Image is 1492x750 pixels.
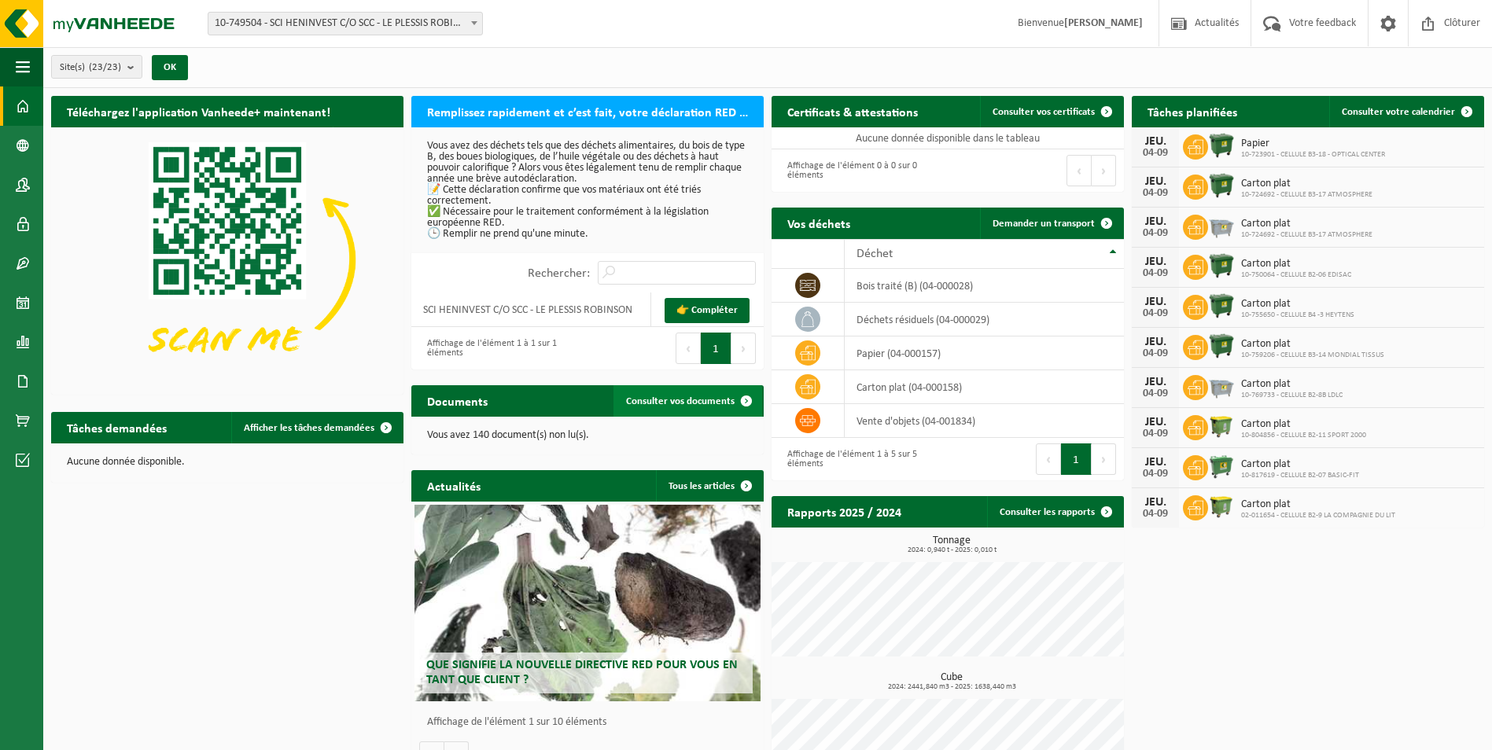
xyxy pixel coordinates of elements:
span: Carton plat [1241,418,1366,431]
span: Carton plat [1241,178,1372,190]
a: Afficher les tâches demandées [231,412,402,443]
span: Carton plat [1241,338,1384,351]
span: 10-749504 - SCI HENINVEST C/O SCC - LE PLESSIS ROBINSON [208,12,483,35]
img: WB-1100-HPE-GN-50 [1208,493,1235,520]
div: 04-09 [1140,228,1171,239]
img: WB-1100-HPE-GN-01 [1208,172,1235,199]
span: Site(s) [60,56,121,79]
img: Download de VHEPlus App [51,127,403,392]
div: JEU. [1140,456,1171,469]
div: 04-09 [1140,268,1171,279]
a: Demander un transport [980,208,1122,239]
img: WB-2500-GAL-GY-01 [1208,373,1235,399]
h2: Documents [411,385,503,416]
span: Consulter votre calendrier [1342,107,1455,117]
div: JEU. [1140,336,1171,348]
strong: [PERSON_NAME] [1064,17,1143,29]
h2: Certificats & attestations [772,96,934,127]
h2: Remplissez rapidement et c’est fait, votre déclaration RED pour 2025 [411,96,764,127]
div: JEU. [1140,296,1171,308]
div: JEU. [1140,376,1171,388]
span: 10-749504 - SCI HENINVEST C/O SCC - LE PLESSIS ROBINSON [208,13,482,35]
p: Affichage de l'élément 1 sur 10 éléments [427,717,756,728]
h2: Tâches demandées [51,412,182,443]
span: 02-011654 - CELLULE B2-9 LA COMPAGNIE DU LIT [1241,511,1395,520]
img: WB-0660-HPE-GN-01 [1208,453,1235,480]
img: WB-2500-GAL-GY-01 [1208,212,1235,239]
button: OK [152,55,188,80]
div: 04-09 [1140,308,1171,319]
a: Que signifie la nouvelle directive RED pour vous en tant que client ? [414,505,760,701]
button: Previous [1036,443,1061,475]
p: Vous avez des déchets tels que des déchets alimentaires, du bois de type B, des boues biologiques... [427,141,748,240]
div: JEU. [1140,215,1171,228]
div: 04-09 [1140,509,1171,520]
p: Aucune donnée disponible. [67,457,388,468]
span: Carton plat [1241,218,1372,230]
div: 04-09 [1140,148,1171,159]
count: (23/23) [89,62,121,72]
div: JEU. [1140,256,1171,268]
span: 10-804856 - CELLULE B2-11 SPORT 2000 [1241,431,1366,440]
span: 2024: 0,940 t - 2025: 0,010 t [779,546,1124,554]
button: Site(s)(23/23) [51,55,142,79]
td: Aucune donnée disponible dans le tableau [772,127,1124,149]
span: Que signifie la nouvelle directive RED pour vous en tant que client ? [426,659,738,686]
td: vente d'objets (04-001834) [845,404,1124,438]
span: 10-724692 - CELLULE B3-17 ATMOSPHERE [1241,190,1372,200]
h2: Vos déchets [772,208,866,238]
button: Next [1092,443,1116,475]
img: WB-1100-HPE-GN-01 [1208,292,1235,319]
div: 04-09 [1140,188,1171,199]
h2: Rapports 2025 / 2024 [772,496,917,527]
button: Previous [676,333,701,364]
div: Affichage de l'élément 1 à 5 sur 5 éléments [779,442,940,476]
div: JEU. [1140,496,1171,509]
button: 1 [701,333,731,364]
h3: Cube [779,672,1124,691]
img: WB-1100-HPE-GN-01 [1208,252,1235,279]
button: Next [1092,155,1116,186]
div: JEU. [1140,135,1171,148]
span: Demander un transport [993,219,1095,229]
span: 10-817619 - CELLULE B2-07 BASIC-FIT [1241,471,1359,480]
div: 04-09 [1140,428,1171,439]
label: Rechercher: [528,267,590,280]
a: Tous les articles [656,470,762,502]
div: 04-09 [1140,348,1171,359]
a: 👉 Compléter [665,298,750,323]
button: Next [731,333,756,364]
td: SCI HENINVEST C/O SCC - LE PLESSIS ROBINSON [411,292,651,327]
span: Consulter vos documents [626,396,735,406]
div: 04-09 [1140,388,1171,399]
span: Carton plat [1241,378,1343,391]
h2: Tâches planifiées [1132,96,1253,127]
span: Papier [1241,138,1385,150]
img: WB-1100-HPE-GN-01 [1208,132,1235,159]
span: Afficher les tâches demandées [244,423,374,433]
img: WB-1100-HPE-GN-50 [1208,413,1235,439]
span: Carton plat [1241,298,1354,311]
td: bois traité (B) (04-000028) [845,269,1124,303]
span: Consulter vos certificats [993,107,1095,117]
img: WB-1100-HPE-GN-01 [1208,333,1235,359]
div: 04-09 [1140,469,1171,480]
span: Carton plat [1241,498,1395,511]
td: papier (04-000157) [845,336,1124,370]
div: Affichage de l'élément 0 à 0 sur 0 éléments [779,153,940,188]
span: 10-769733 - CELLULE B2-8B LDLC [1241,391,1343,400]
h3: Tonnage [779,535,1124,554]
span: 2024: 2441,840 m3 - 2025: 1638,440 m3 [779,683,1124,691]
a: Consulter les rapports [987,496,1122,528]
a: Consulter vos certificats [980,96,1122,127]
button: 1 [1061,443,1092,475]
div: JEU. [1140,416,1171,428]
span: Carton plat [1241,258,1351,270]
h2: Actualités [411,470,496,501]
span: Déchet [857,248,893,260]
div: Affichage de l'élément 1 à 1 sur 1 éléments [419,331,580,366]
span: 10-755650 - CELLULE B4 -3 HEYTENS [1241,311,1354,320]
h2: Téléchargez l'application Vanheede+ maintenant! [51,96,346,127]
td: déchets résiduels (04-000029) [845,303,1124,336]
a: Consulter vos documents [613,385,762,417]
